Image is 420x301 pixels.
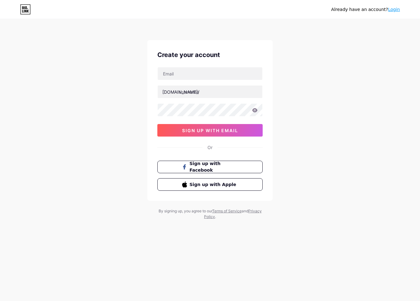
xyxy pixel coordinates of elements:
[157,208,263,220] div: By signing up, you agree to our and .
[157,161,263,173] button: Sign up with Facebook
[157,178,263,191] button: Sign up with Apple
[162,89,199,95] div: [DOMAIN_NAME]/
[331,6,400,13] div: Already have an account?
[207,144,213,151] div: Or
[212,209,242,213] a: Terms of Service
[158,67,262,80] input: Email
[182,128,238,133] span: sign up with email
[158,86,262,98] input: username
[190,181,238,188] span: Sign up with Apple
[190,160,238,174] span: Sign up with Facebook
[388,7,400,12] a: Login
[157,124,263,137] button: sign up with email
[157,50,263,60] div: Create your account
